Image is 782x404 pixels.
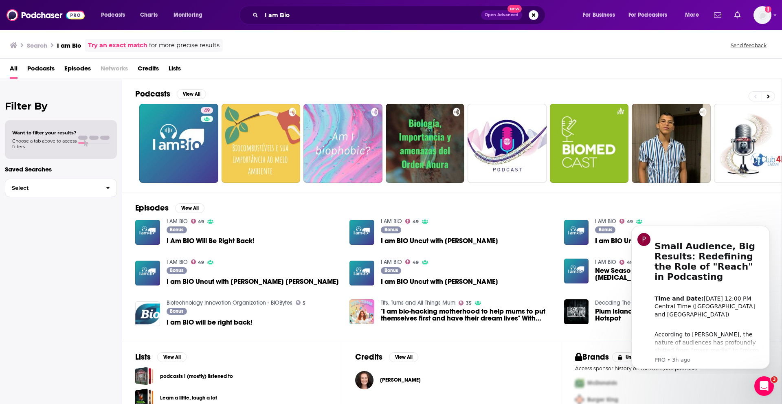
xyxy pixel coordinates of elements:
[384,268,398,273] span: Bonus
[177,89,206,99] button: View All
[355,352,418,362] a: CreditsView All
[135,367,154,385] span: podcasts I (mostly) listened to
[135,203,169,213] h2: Episodes
[167,237,255,244] a: I Am BIO Will Be Right Back!
[349,299,374,324] img: "I am bio-hacking motherhood to help mums to put themselves first and have their dream lives" Wit...
[628,9,668,21] span: For Podcasters
[405,259,419,264] a: 49
[380,377,421,383] span: [PERSON_NAME]
[191,219,204,224] a: 49
[485,13,518,17] span: Open Advanced
[198,220,204,224] span: 49
[95,9,136,22] button: open menu
[381,308,554,322] a: "I am bio-hacking motherhood to help mums to put themselves first and have their dream lives" Wit...
[135,352,151,362] h2: Lists
[507,5,522,13] span: New
[753,6,771,24] button: Show profile menu
[64,62,91,79] a: Episodes
[135,261,160,285] img: I am BIO Uncut with Dr. Reed Tuckson
[140,9,158,21] span: Charts
[12,138,77,149] span: Choose a tab above to access filters.
[303,301,305,305] span: 5
[711,8,725,22] a: Show notifications dropdown
[167,299,292,306] a: Biotechnology Innovation Organization - BIOBytes
[349,261,374,285] img: I am BIO Uncut with Dr. Richard Hatchett
[135,89,206,99] a: PodcastsView All
[135,301,160,326] img: I am BIO will be right back!
[198,261,204,264] span: 49
[731,8,744,22] a: Show notifications dropdown
[175,203,204,213] button: View All
[564,220,589,245] a: I am BIO Uncut with Jennifer Holmgren
[381,237,498,244] span: I am BIO Uncut with [PERSON_NAME]
[564,259,589,283] img: New Season of I am BIO; plus Hope for Alzheimer's (Redux)
[595,267,769,281] a: New Season of I am BIO; plus Hope for Alzheimer's (Redux)
[612,352,647,362] button: Unlock
[135,9,163,22] a: Charts
[381,218,402,225] a: I AM BIO
[685,9,699,21] span: More
[160,393,217,402] a: Learn a little, laugh a lot
[728,42,769,49] button: Send feedback
[380,377,421,383] a: Julie Morris
[381,278,498,285] a: I am BIO Uncut with Dr. Richard Hatchett
[459,301,472,305] a: 35
[5,100,117,112] h2: Filter By
[349,220,374,245] img: I am BIO Uncut with Gerren Wilson
[169,62,181,79] span: Lists
[381,278,498,285] span: I am BIO Uncut with [PERSON_NAME]
[587,380,617,386] span: McDonalds
[765,6,771,13] svg: Add a profile image
[135,220,160,245] img: I Am BIO Will Be Right Back!
[587,396,618,403] span: Burger King
[101,62,128,79] span: Networks
[201,107,213,114] a: 49
[191,259,204,264] a: 49
[7,7,85,23] img: Podchaser - Follow, Share and Rate Podcasts
[595,267,769,281] span: New Season of I am BIO; plus Hope for [MEDICAL_DATA] (Redux)
[595,237,712,244] span: I am BIO Uncut with [PERSON_NAME]
[413,220,419,224] span: 49
[595,308,769,322] a: Plum Island: America's Bioweapons Conspiracy Hotspot
[170,268,183,273] span: Bonus
[296,300,306,305] a: 5
[389,352,418,362] button: View All
[139,104,218,183] a: 49
[168,9,213,22] button: open menu
[355,352,382,362] h2: Credits
[595,299,655,306] a: Decoding The Unknown
[160,372,233,381] a: podcasts I (mostly) listened to
[577,9,625,22] button: open menu
[10,62,18,79] a: All
[481,10,522,20] button: Open AdvancedNew
[101,9,125,21] span: Podcasts
[5,179,117,197] button: Select
[679,9,709,22] button: open menu
[167,259,188,266] a: I AM BIO
[135,352,187,362] a: ListsView All
[564,299,589,324] img: Plum Island: America's Bioweapons Conspiracy Hotspot
[261,9,481,22] input: Search podcasts, credits, & more...
[138,62,159,79] a: Credits
[5,165,117,173] p: Saved Searches
[583,9,615,21] span: For Business
[753,6,771,24] span: Logged in as jgarciaampr
[753,6,771,24] img: User Profile
[381,259,402,266] a: I AM BIO
[466,301,472,305] span: 35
